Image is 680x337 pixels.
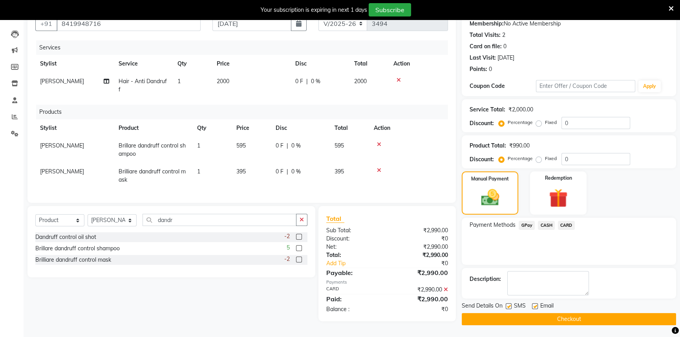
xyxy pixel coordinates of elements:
[177,78,181,85] span: 1
[320,259,398,268] a: Add Tip
[335,168,344,175] span: 395
[389,55,448,73] th: Action
[545,155,557,162] label: Fixed
[470,65,487,73] div: Points:
[306,77,308,86] span: |
[284,255,290,263] span: -2
[470,20,668,28] div: No Active Membership
[497,54,514,62] div: [DATE]
[475,187,505,208] img: _cash.svg
[387,294,454,304] div: ₹2,990.00
[335,142,344,149] span: 595
[287,244,290,252] span: 5
[470,42,502,51] div: Card on file:
[326,215,344,223] span: Total
[387,235,454,243] div: ₹0
[40,78,84,85] span: [PERSON_NAME]
[295,77,303,86] span: 0 F
[291,55,349,73] th: Disc
[143,214,296,226] input: Search or Scan
[369,3,411,16] button: Subscribe
[36,40,454,55] div: Services
[536,80,635,92] input: Enter Offer / Coupon Code
[543,186,574,210] img: _gift.svg
[545,175,572,182] label: Redemption
[276,142,283,150] span: 0 F
[236,168,246,175] span: 395
[119,142,186,157] span: Brillare dandruff control shampoo
[470,82,536,90] div: Coupon Code
[197,142,200,149] span: 1
[514,302,526,311] span: SMS
[470,155,494,164] div: Discount:
[35,256,111,264] div: Brilliare dandruff control mask
[291,168,301,176] span: 0 %
[320,226,387,235] div: Sub Total:
[114,55,173,73] th: Service
[387,268,454,277] div: ₹2,990.00
[35,55,114,73] th: Stylist
[387,286,454,294] div: ₹2,990.00
[502,31,505,39] div: 2
[369,119,448,137] th: Action
[119,168,186,183] span: Brilliare dandruff control mask
[508,155,533,162] label: Percentage
[387,226,454,235] div: ₹2,990.00
[330,119,369,137] th: Total
[471,175,509,182] label: Manual Payment
[261,6,367,14] div: Your subscription is expiring in next 1 days
[40,142,84,149] span: [PERSON_NAME]
[271,119,330,137] th: Disc
[212,55,291,73] th: Price
[398,259,454,268] div: ₹0
[545,119,557,126] label: Fixed
[35,244,120,253] div: Brillare dandruff control shampoo
[320,294,387,304] div: Paid:
[320,305,387,313] div: Balance :
[192,119,232,137] th: Qty
[470,20,504,28] div: Membership:
[462,302,503,311] span: Send Details On
[232,119,271,137] th: Price
[40,168,84,175] span: [PERSON_NAME]
[287,142,288,150] span: |
[287,168,288,176] span: |
[35,16,57,31] button: +91
[320,268,387,277] div: Payable:
[114,119,192,137] th: Product
[387,251,454,259] div: ₹2,990.00
[320,251,387,259] div: Total:
[35,119,114,137] th: Stylist
[538,221,555,230] span: CASH
[509,142,530,150] div: ₹990.00
[320,243,387,251] div: Net:
[57,16,201,31] input: Search by Name/Mobile/Email/Code
[173,55,212,73] th: Qty
[320,286,387,294] div: CARD
[558,221,575,230] span: CARD
[508,119,533,126] label: Percentage
[519,221,535,230] span: GPay
[508,106,533,114] div: ₹2,000.00
[470,275,501,283] div: Description:
[197,168,200,175] span: 1
[349,55,389,73] th: Total
[236,142,246,149] span: 595
[354,78,367,85] span: 2000
[311,77,320,86] span: 0 %
[503,42,506,51] div: 0
[470,106,505,114] div: Service Total:
[387,305,454,313] div: ₹0
[470,31,501,39] div: Total Visits:
[540,302,554,311] span: Email
[320,235,387,243] div: Discount:
[326,279,448,286] div: Payments
[470,221,515,229] span: Payment Methods
[217,78,229,85] span: 2000
[470,142,506,150] div: Product Total:
[387,243,454,251] div: ₹2,990.00
[291,142,301,150] span: 0 %
[276,168,283,176] span: 0 F
[462,313,676,325] button: Checkout
[35,233,96,241] div: Dandruff control oil shot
